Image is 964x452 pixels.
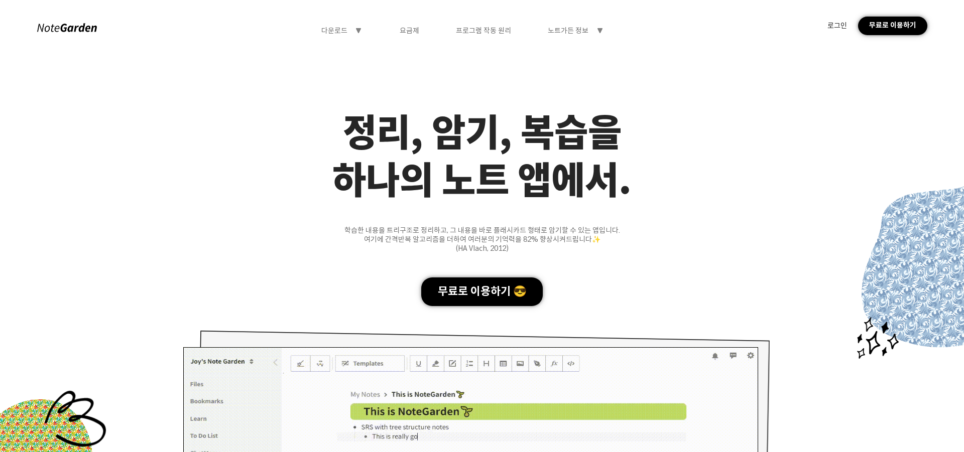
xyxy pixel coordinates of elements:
[827,21,847,30] div: 로그인
[421,277,543,306] div: 무료로 이용하기 😎
[321,26,347,35] div: 다운로드
[400,26,419,35] div: 요금제
[548,26,588,35] div: 노트가든 정보
[858,17,927,35] div: 무료로 이용하기
[456,26,511,35] div: 프로그램 작동 원리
